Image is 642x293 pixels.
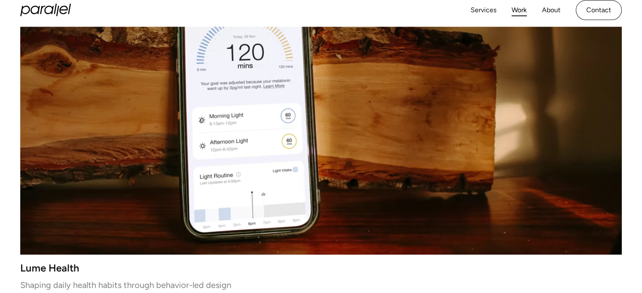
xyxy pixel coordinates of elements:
p: Shaping daily health habits through behavior-led design [20,282,622,288]
a: Work [512,4,527,16]
h3: Lume Health [20,264,622,271]
a: Services [471,4,496,16]
a: home [20,4,71,16]
a: About [542,4,561,16]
